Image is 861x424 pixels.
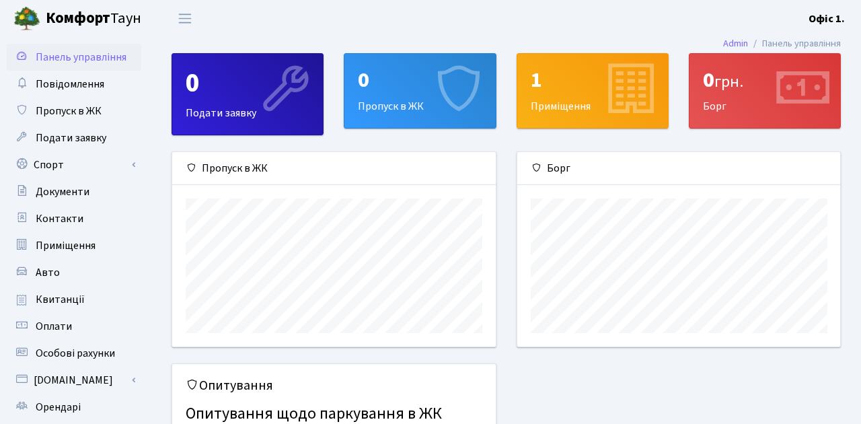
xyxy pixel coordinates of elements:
span: Повідомлення [36,77,104,92]
span: Таун [46,7,141,30]
a: [DOMAIN_NAME] [7,367,141,394]
span: Квитанції [36,292,85,307]
a: Admin [723,36,748,50]
span: Оплати [36,319,72,334]
span: Особові рахунки [36,346,115,361]
div: Пропуск в ЖК [172,152,496,185]
li: Панель управління [748,36,841,51]
div: Борг [689,54,840,128]
div: 0 [186,67,309,100]
nav: breadcrumb [703,30,861,58]
h5: Опитування [186,378,482,394]
a: 0Подати заявку [172,53,324,135]
b: Комфорт [46,7,110,29]
span: Подати заявку [36,131,106,145]
span: грн. [714,70,743,94]
span: Приміщення [36,238,96,253]
a: 1Приміщення [517,53,669,129]
a: Документи [7,178,141,205]
span: Панель управління [36,50,126,65]
a: Орендарі [7,394,141,421]
span: Документи [36,184,89,199]
a: Квитанції [7,286,141,313]
a: Офіс 1. [809,11,845,27]
span: Орендарі [36,400,81,415]
div: Приміщення [517,54,668,128]
img: logo.png [13,5,40,32]
a: Пропуск в ЖК [7,98,141,125]
a: Спорт [7,151,141,178]
a: Панель управління [7,44,141,71]
div: 1 [531,67,654,93]
div: Подати заявку [172,54,323,135]
b: Офіс 1. [809,11,845,26]
a: Подати заявку [7,125,141,151]
a: Оплати [7,313,141,340]
a: Контакти [7,205,141,232]
a: Особові рахунки [7,340,141,367]
a: Приміщення [7,232,141,259]
div: Борг [517,152,841,185]
div: 0 [703,67,827,93]
div: Пропуск в ЖК [344,54,495,128]
a: 0Пропуск в ЖК [344,53,496,129]
button: Переключити навігацію [168,7,202,30]
div: 0 [358,67,482,93]
a: Повідомлення [7,71,141,98]
a: Авто [7,259,141,286]
span: Контакти [36,211,83,226]
span: Пропуск в ЖК [36,104,102,118]
span: Авто [36,265,60,280]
